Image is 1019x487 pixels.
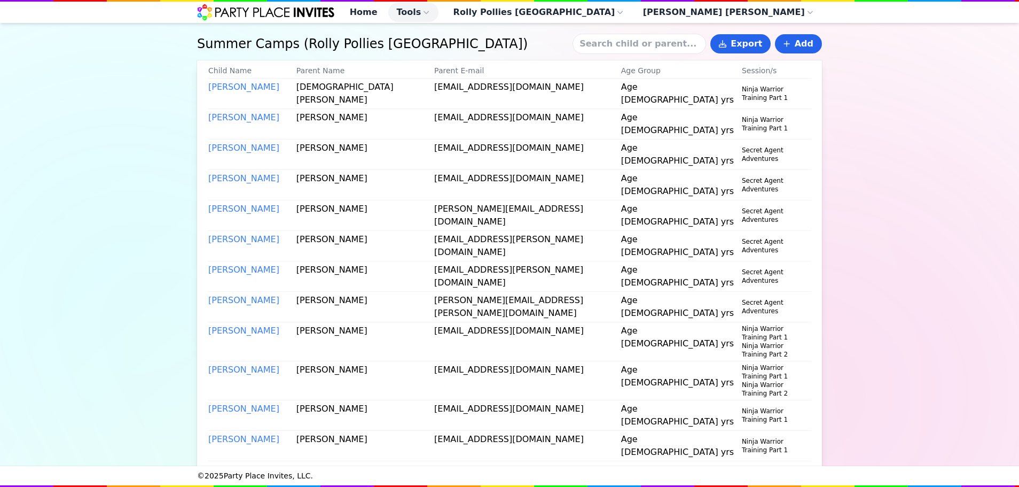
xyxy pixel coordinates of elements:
[742,364,805,381] div: Ninja Warrior Training Part 1
[208,265,279,275] a: [PERSON_NAME]
[621,79,741,109] td: Age [DEMOGRAPHIC_DATA] yrs
[741,65,811,79] th: Session/s
[621,292,741,322] td: Age [DEMOGRAPHIC_DATA] yrs
[742,342,805,359] div: Ninja Warrior Training Part 2
[296,261,434,292] td: [PERSON_NAME]
[710,34,771,53] button: Export
[296,322,434,361] td: [PERSON_NAME]
[434,322,621,361] td: [EMAIL_ADDRESS][DOMAIN_NAME]
[208,295,279,305] a: [PERSON_NAME]
[208,234,279,244] a: [PERSON_NAME]
[208,434,279,444] a: [PERSON_NAME]
[208,465,279,475] a: [PERSON_NAME]
[296,292,434,322] td: [PERSON_NAME]
[445,3,632,22] button: Rolly Pollies [GEOGRAPHIC_DATA]
[621,109,741,140] td: Age [DEMOGRAPHIC_DATA] yrs
[742,176,805,194] div: Secret Agent Adventures
[434,109,621,140] td: [EMAIL_ADDRESS][DOMAIN_NAME]
[621,65,741,79] th: Age Group
[208,326,279,336] a: [PERSON_NAME]
[208,82,279,92] a: [PERSON_NAME]
[634,3,822,22] button: [PERSON_NAME] [PERSON_NAME]
[621,361,741,400] td: Age [DEMOGRAPHIC_DATA] yrs
[208,404,279,414] a: [PERSON_NAME]
[621,431,741,461] td: Age [DEMOGRAPHIC_DATA] yrs
[775,34,822,53] a: Add
[296,109,434,140] td: [PERSON_NAME]
[742,437,805,454] div: Ninja Warrior Training Part 1
[434,261,621,292] td: [EMAIL_ADDRESS][PERSON_NAME][DOMAIN_NAME]
[621,322,741,361] td: Age [DEMOGRAPHIC_DATA] yrs
[742,85,805,102] div: Ninja Warrior Training Part 1
[296,140,434,170] td: [PERSON_NAME]
[208,143,279,153] a: [PERSON_NAME]
[621,200,741,231] td: Age [DEMOGRAPHIC_DATA] yrs
[742,407,805,424] div: Ninja Warrior Training Part 1
[742,381,805,398] div: Ninja Warrior Training Part 2
[742,146,805,163] div: Secret Agent Adventures
[296,431,434,461] td: [PERSON_NAME]
[434,231,621,261] td: [EMAIL_ADDRESS][PERSON_NAME][DOMAIN_NAME]
[742,298,805,315] div: Secret Agent Adventures
[388,3,438,22] button: Tools
[296,400,434,431] td: [PERSON_NAME]
[742,237,805,254] div: Secret Agent Adventures
[296,200,434,231] td: [PERSON_NAME]
[742,115,805,133] div: Ninja Warrior Training Part 1
[296,79,434,109] td: [DEMOGRAPHIC_DATA][PERSON_NAME]
[296,231,434,261] td: [PERSON_NAME]
[208,112,279,122] a: [PERSON_NAME]
[341,3,386,22] a: Home
[621,261,741,292] td: Age [DEMOGRAPHIC_DATA] yrs
[296,361,434,400] td: [PERSON_NAME]
[742,268,805,285] div: Secret Agent Adventures
[742,207,805,224] div: Secret Agent Adventures
[296,170,434,200] td: [PERSON_NAME]
[621,400,741,431] td: Age [DEMOGRAPHIC_DATA] yrs
[208,173,279,183] a: [PERSON_NAME]
[434,140,621,170] td: [EMAIL_ADDRESS][DOMAIN_NAME]
[208,365,279,375] a: [PERSON_NAME]
[621,140,741,170] td: Age [DEMOGRAPHIC_DATA] yrs
[573,34,706,54] input: Search child or parent...
[208,204,279,214] a: [PERSON_NAME]
[197,35,568,52] h1: Summer Camps ( Rolly Pollies [GEOGRAPHIC_DATA] )
[434,361,621,400] td: [EMAIL_ADDRESS][DOMAIN_NAME]
[434,400,621,431] td: [EMAIL_ADDRESS][DOMAIN_NAME]
[197,4,335,21] img: Party Place Invites
[621,231,741,261] td: Age [DEMOGRAPHIC_DATA] yrs
[434,200,621,231] td: [PERSON_NAME][EMAIL_ADDRESS][DOMAIN_NAME]
[434,292,621,322] td: [PERSON_NAME][EMAIL_ADDRESS][PERSON_NAME][DOMAIN_NAME]
[434,79,621,109] td: [EMAIL_ADDRESS][DOMAIN_NAME]
[434,170,621,200] td: [EMAIL_ADDRESS][DOMAIN_NAME]
[621,170,741,200] td: Age [DEMOGRAPHIC_DATA] yrs
[296,65,434,79] th: Parent Name
[742,324,805,342] div: Ninja Warrior Training Part 1
[434,431,621,461] td: [EMAIL_ADDRESS][DOMAIN_NAME]
[197,466,822,485] div: © 2025 Party Place Invites, LLC.
[434,65,621,79] th: Parent E-mail
[208,65,296,79] th: Child Name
